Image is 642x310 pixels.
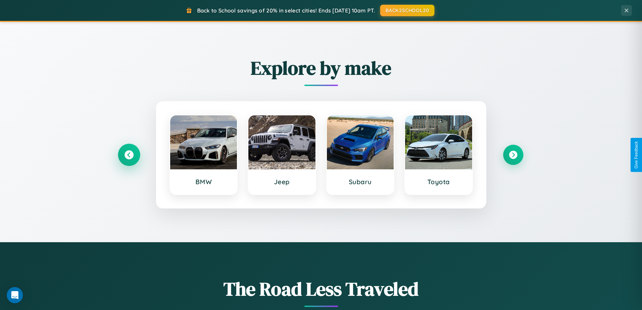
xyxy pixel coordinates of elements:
button: BACK2SCHOOL20 [380,5,434,16]
div: Give Feedback [634,141,639,169]
h3: Jeep [255,178,309,186]
h2: Explore by make [119,55,523,81]
h3: Subaru [334,178,387,186]
h3: Toyota [412,178,465,186]
h1: The Road Less Traveled [119,276,523,302]
div: Open Intercom Messenger [7,287,23,303]
h3: BMW [177,178,231,186]
span: Back to School savings of 20% in select cities! Ends [DATE] 10am PT. [197,7,375,14]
